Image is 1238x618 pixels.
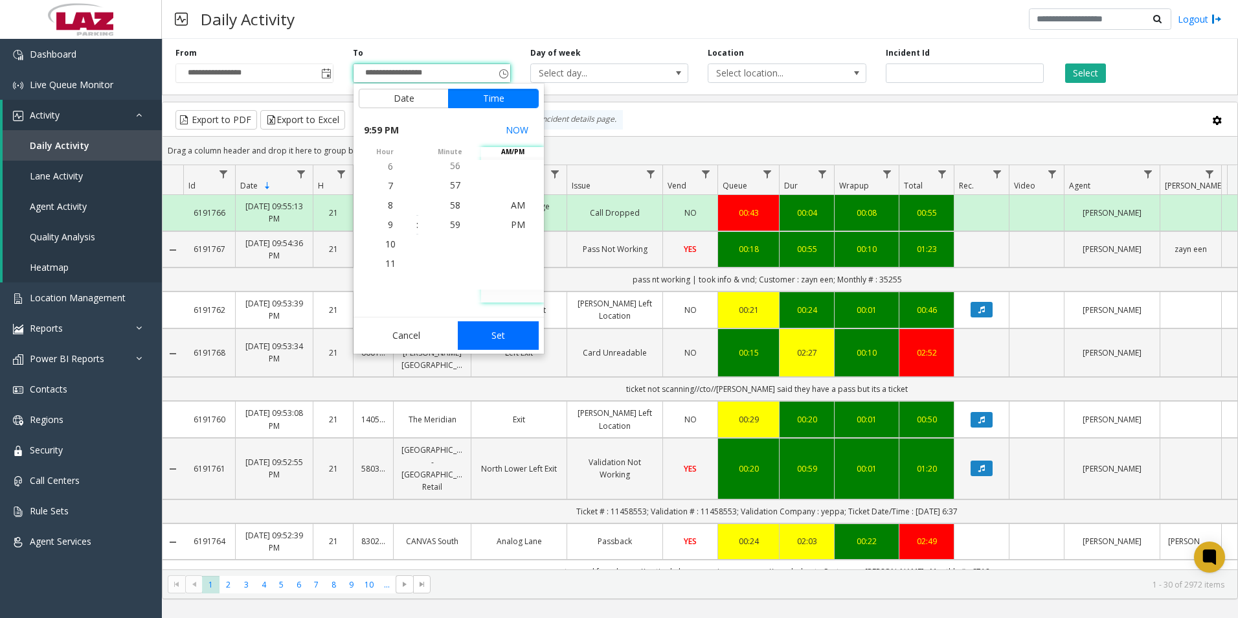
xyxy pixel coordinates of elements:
[1065,63,1106,83] button: Select
[1140,165,1157,183] a: Agent Filter Menu
[787,535,826,547] a: 02:03
[13,50,23,60] img: 'icon'
[684,304,697,315] span: NO
[671,413,710,426] a: NO
[886,47,930,59] label: Incident Id
[726,304,771,316] a: 00:21
[726,347,771,359] a: 00:15
[175,47,197,59] label: From
[308,576,325,593] span: Page 7
[1178,12,1222,26] a: Logout
[378,576,396,593] span: Page 11
[1072,347,1152,359] a: [PERSON_NAME]
[458,321,539,350] button: Set
[842,463,891,475] a: 00:01
[1072,463,1152,475] a: [PERSON_NAME]
[842,413,891,426] div: 00:01
[787,463,826,475] a: 00:59
[496,64,510,82] span: Toggle popup
[1069,180,1090,191] span: Agent
[1168,535,1213,547] a: [PERSON_NAME]
[361,463,385,475] a: 580367
[842,347,891,359] div: 00:10
[401,444,463,494] a: [GEOGRAPHIC_DATA] - [GEOGRAPHIC_DATA] Retail
[13,293,23,304] img: 'icon'
[907,304,946,316] a: 00:46
[243,456,305,481] a: [DATE] 09:52:55 PM
[572,180,591,191] span: Issue
[321,347,345,359] a: 21
[1072,207,1152,219] a: [PERSON_NAME]
[1211,12,1222,26] img: logout
[30,292,126,304] span: Location Management
[418,147,481,157] span: minute
[684,244,697,255] span: YES
[3,130,162,161] a: Daily Activity
[842,535,891,547] a: 00:22
[30,231,95,243] span: Quality Analysis
[202,576,219,593] span: Page 1
[30,78,113,91] span: Live Queue Monitor
[1072,243,1152,255] a: [PERSON_NAME]
[842,304,891,316] div: 00:01
[723,180,747,191] span: Queue
[448,89,539,108] button: Time tab
[240,180,258,191] span: Date
[321,207,345,219] a: 21
[3,222,162,252] a: Quality Analysis
[191,463,227,475] a: 6191761
[364,121,399,139] span: 9:59 PM
[243,200,305,225] a: [DATE] 09:55:13 PM
[671,535,710,547] a: YES
[511,218,525,231] span: PM
[191,347,227,359] a: 6191768
[814,165,831,183] a: Dur Filter Menu
[353,47,363,59] label: To
[30,535,91,547] span: Agent Services
[907,207,946,219] a: 00:55
[359,89,449,108] button: Date tab
[361,535,385,547] a: 830236
[907,463,946,475] a: 01:20
[575,456,655,481] a: Validation Not Working
[30,261,69,273] span: Heatmap
[934,165,951,183] a: Total Filter Menu
[907,535,946,547] a: 02:49
[842,207,891,219] a: 00:08
[243,407,305,431] a: [DATE] 09:53:08 PM
[726,243,771,255] a: 00:18
[726,535,771,547] a: 00:24
[30,505,69,517] span: Rule Sets
[907,413,946,426] a: 00:50
[321,535,345,547] a: 21
[989,165,1006,183] a: Rec. Filter Menu
[3,100,162,130] a: Activity
[188,180,196,191] span: Id
[321,304,345,316] a: 21
[479,535,559,547] a: Analog Lane
[243,529,305,554] a: [DATE] 09:52:39 PM
[401,535,463,547] a: CANVAS South
[684,536,697,547] span: YES
[708,47,744,59] label: Location
[575,207,655,219] a: Call Dropped
[13,537,23,547] img: 'icon'
[1014,180,1035,191] span: Video
[13,446,23,456] img: 'icon'
[3,161,162,191] a: Lane Activity
[319,64,333,82] span: Toggle popup
[30,109,60,121] span: Activity
[787,304,826,316] a: 00:24
[3,252,162,282] a: Heatmap
[30,200,87,212] span: Agent Activity
[787,207,826,219] a: 00:04
[163,464,183,474] a: Collapse Details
